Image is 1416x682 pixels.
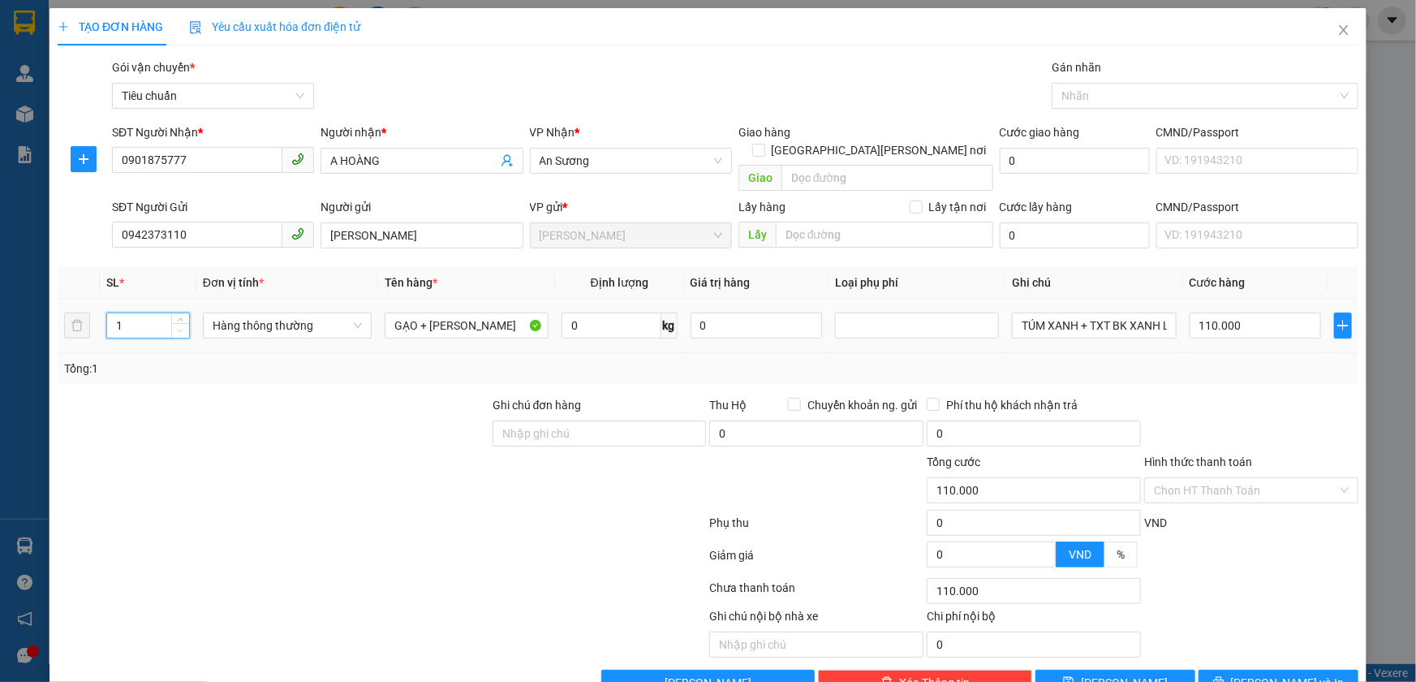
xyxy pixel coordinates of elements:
[1052,61,1101,74] label: Gán nhãn
[1335,319,1351,332] span: plus
[738,201,785,214] span: Lấy hàng
[708,514,926,542] div: Phụ thu
[385,313,549,339] input: VD: Bàn, Ghế
[708,546,926,575] div: Giảm giá
[709,632,923,658] input: Nhập ghi chú
[1156,198,1358,216] div: CMND/Passport
[1005,267,1182,299] th: Ghi chú
[781,165,993,191] input: Dọc đường
[321,123,523,141] div: Người nhận
[738,126,790,139] span: Giao hàng
[1156,123,1358,141] div: CMND/Passport
[64,360,547,378] div: Tổng: 1
[71,146,97,172] button: plus
[801,396,923,414] span: Chuyển khoản ng. gửi
[203,276,264,289] span: Đơn vị tính
[122,84,304,108] span: Tiêu chuẩn
[189,21,202,34] img: icon
[493,399,582,412] label: Ghi chú đơn hàng
[738,222,776,248] span: Lấy
[1000,201,1073,214] label: Cước lấy hàng
[71,153,96,166] span: plus
[1334,313,1352,339] button: plus
[1012,313,1176,339] input: Ghi Chú
[661,313,678,339] span: kg
[1117,548,1125,561] span: %
[189,20,360,33] span: Yêu cầu xuất hóa đơn điện tử
[1337,24,1350,37] span: close
[709,607,923,632] div: Ghi chú nội bộ nhà xe
[171,313,189,323] span: Increase Value
[106,276,119,289] span: SL
[923,198,993,216] span: Lấy tận nơi
[691,276,751,289] span: Giá trị hàng
[176,314,186,324] span: up
[171,323,189,338] span: Decrease Value
[530,126,575,139] span: VP Nhận
[291,153,304,166] span: phone
[927,607,1141,632] div: Chi phí nội bộ
[176,326,186,336] span: down
[738,165,781,191] span: Giao
[829,267,1005,299] th: Loại phụ phí
[709,399,747,412] span: Thu Hộ
[530,198,732,216] div: VP gửi
[58,21,69,32] span: plus
[1000,126,1080,139] label: Cước giao hàng
[708,579,926,607] div: Chưa thanh toán
[58,20,163,33] span: TẠO ĐƠN HÀNG
[765,141,993,159] span: [GEOGRAPHIC_DATA][PERSON_NAME] nơi
[493,421,707,447] input: Ghi chú đơn hàng
[540,149,722,173] span: An Sương
[321,198,523,216] div: Người gửi
[501,154,514,167] span: user-add
[1000,222,1150,248] input: Cước lấy hàng
[1069,548,1091,561] span: VND
[1000,148,1150,174] input: Cước giao hàng
[112,123,314,141] div: SĐT Người Nhận
[385,276,437,289] span: Tên hàng
[691,313,823,339] input: 0
[1144,455,1252,468] label: Hình thức thanh toán
[1190,276,1246,289] span: Cước hàng
[1144,516,1167,529] span: VND
[112,198,314,216] div: SĐT Người Gửi
[213,313,362,338] span: Hàng thông thường
[1321,8,1367,54] button: Close
[927,455,980,468] span: Tổng cước
[64,313,90,339] button: delete
[540,223,722,248] span: Cư Kuin
[112,61,195,74] span: Gói vận chuyển
[940,396,1084,414] span: Phí thu hộ khách nhận trả
[291,227,304,240] span: phone
[591,276,648,289] span: Định lượng
[776,222,993,248] input: Dọc đường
